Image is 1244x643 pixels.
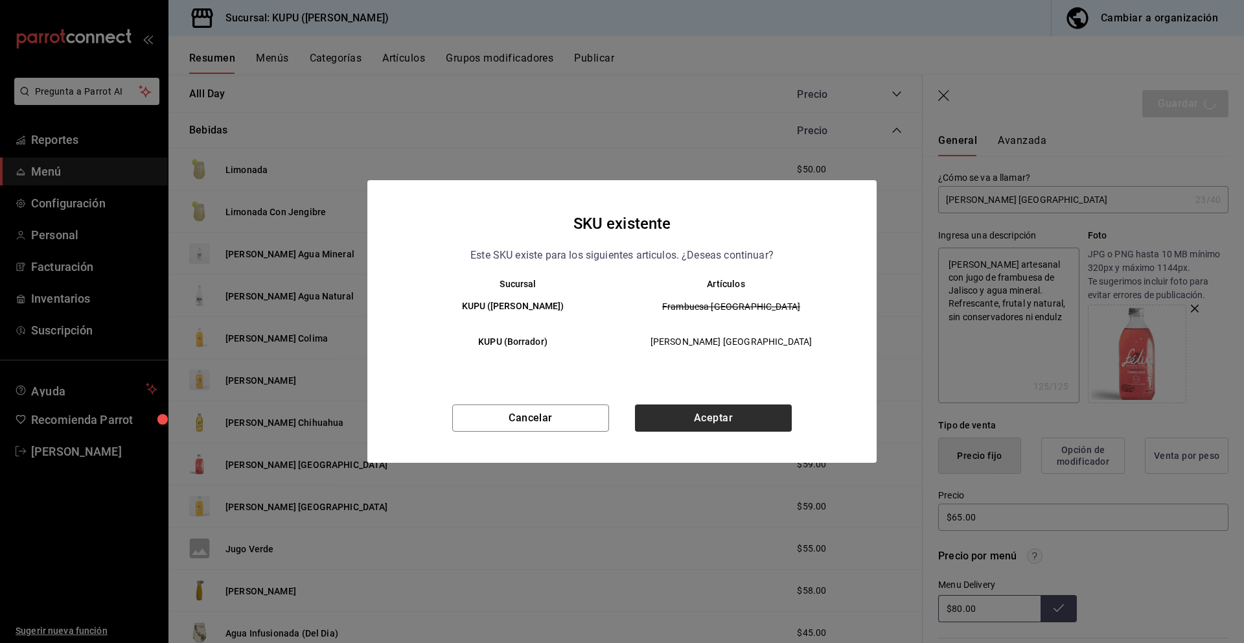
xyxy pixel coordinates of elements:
button: Cancelar [452,404,609,432]
th: Artículos [622,279,851,289]
th: Sucursal [393,279,622,289]
span: [PERSON_NAME] [GEOGRAPHIC_DATA] [633,335,829,348]
h6: KUPU (Borrador) [414,335,612,349]
span: Frambuesa [GEOGRAPHIC_DATA] [633,300,829,313]
button: Aceptar [635,404,792,432]
p: Este SKU existe para los siguientes articulos. ¿Deseas continuar? [470,247,774,264]
h4: SKU existente [573,211,671,236]
h6: KUPU ([PERSON_NAME]) [414,299,612,314]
